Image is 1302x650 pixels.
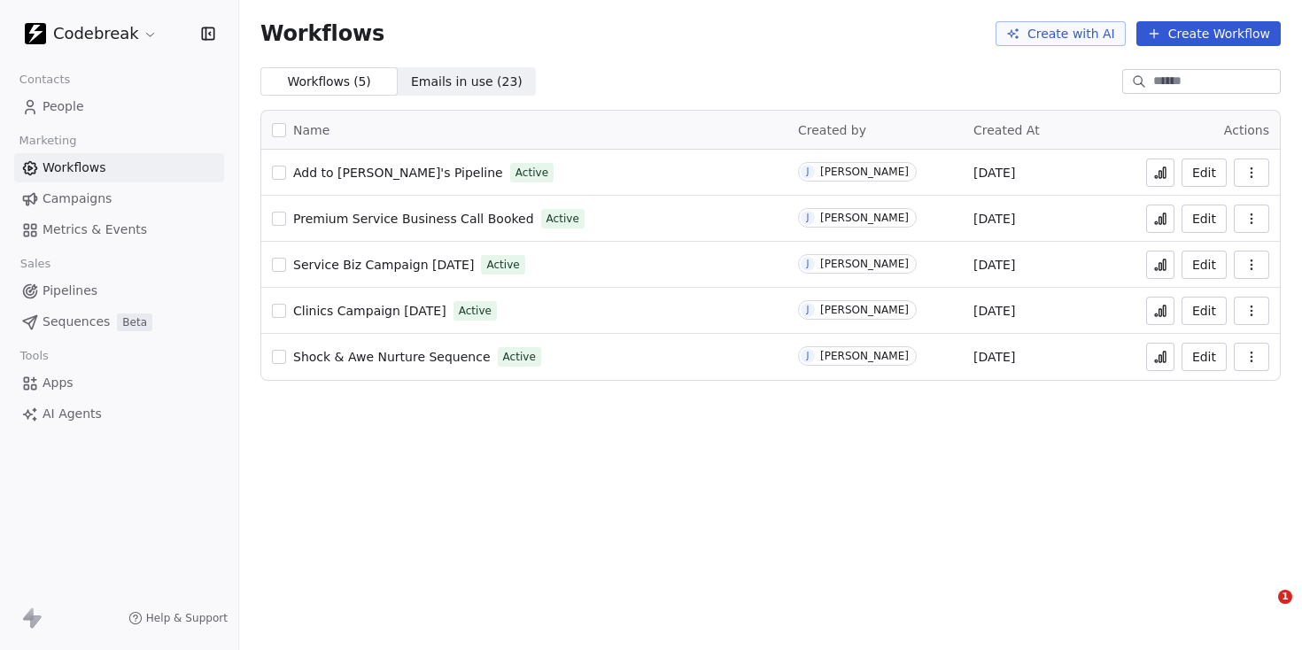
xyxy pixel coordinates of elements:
[546,211,579,227] span: Active
[1182,251,1227,279] button: Edit
[820,350,909,362] div: [PERSON_NAME]
[43,190,112,208] span: Campaigns
[53,22,139,45] span: Codebreak
[293,164,503,182] a: Add to [PERSON_NAME]'s Pipeline
[146,611,228,625] span: Help & Support
[486,257,519,273] span: Active
[12,251,58,277] span: Sales
[807,257,810,271] div: J
[807,165,810,179] div: J
[411,73,523,91] span: Emails in use ( 23 )
[14,399,224,429] a: AI Agents
[43,313,110,331] span: Sequences
[820,304,909,316] div: [PERSON_NAME]
[25,23,46,44] img: Codebreak_Favicon.png
[820,212,909,224] div: [PERSON_NAME]
[12,66,78,93] span: Contacts
[43,405,102,423] span: AI Agents
[293,166,503,180] span: Add to [PERSON_NAME]'s Pipeline
[293,212,534,226] span: Premium Service Business Call Booked
[973,256,1015,274] span: [DATE]
[293,258,474,272] span: Service Biz Campaign [DATE]
[14,307,224,337] a: SequencesBeta
[14,92,224,121] a: People
[973,348,1015,366] span: [DATE]
[459,303,492,319] span: Active
[117,313,152,331] span: Beta
[43,97,84,116] span: People
[1182,297,1227,325] button: Edit
[1242,590,1284,632] iframe: Intercom live chat
[14,153,224,182] a: Workflows
[14,184,224,213] a: Campaigns
[43,159,106,177] span: Workflows
[21,19,161,49] button: Codebreak
[12,128,84,154] span: Marketing
[293,121,329,140] span: Name
[798,123,866,137] span: Created by
[820,258,909,270] div: [PERSON_NAME]
[1182,159,1227,187] button: Edit
[293,304,446,318] span: Clinics Campaign [DATE]
[973,123,1040,137] span: Created At
[12,343,56,369] span: Tools
[973,302,1015,320] span: [DATE]
[14,215,224,244] a: Metrics & Events
[807,303,810,317] div: J
[1182,343,1227,371] button: Edit
[973,210,1015,228] span: [DATE]
[128,611,228,625] a: Help & Support
[996,21,1126,46] button: Create with AI
[1224,123,1269,137] span: Actions
[293,302,446,320] a: Clinics Campaign [DATE]
[43,374,74,392] span: Apps
[503,349,536,365] span: Active
[1278,590,1292,604] span: 1
[293,348,491,366] a: Shock & Awe Nurture Sequence
[293,350,491,364] span: Shock & Awe Nurture Sequence
[1182,205,1227,233] button: Edit
[820,166,909,178] div: [PERSON_NAME]
[43,282,97,300] span: Pipelines
[807,211,810,225] div: J
[515,165,548,181] span: Active
[43,221,147,239] span: Metrics & Events
[14,276,224,306] a: Pipelines
[807,349,810,363] div: J
[1136,21,1281,46] button: Create Workflow
[293,210,534,228] a: Premium Service Business Call Booked
[14,368,224,398] a: Apps
[293,256,474,274] a: Service Biz Campaign [DATE]
[973,164,1015,182] span: [DATE]
[260,21,384,46] span: Workflows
